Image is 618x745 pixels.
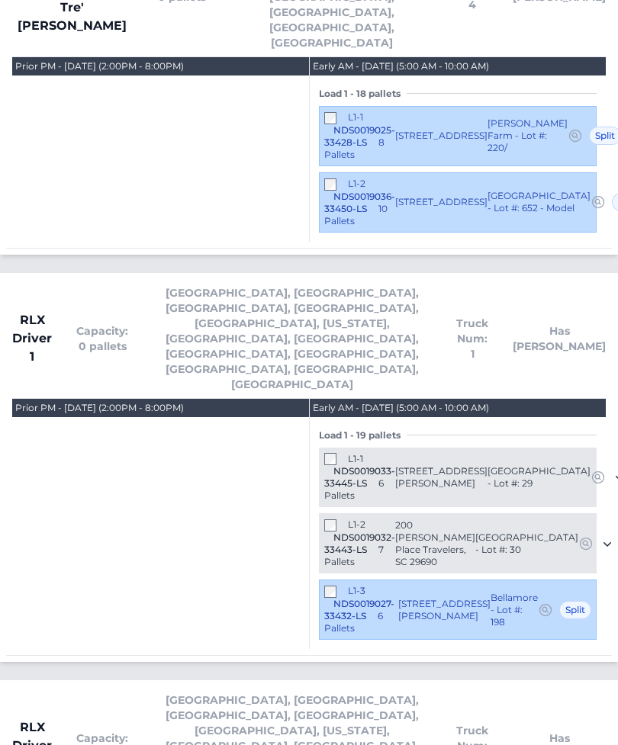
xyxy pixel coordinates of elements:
[313,60,489,72] div: Early AM - [DATE] (5:00 AM - 10:00 AM)
[395,465,488,490] span: [STREET_ADDRESS][PERSON_NAME]
[324,544,384,567] span: 7 Pallets
[324,136,385,160] span: 8 Pallets
[456,316,488,361] span: Truck Num: 1
[15,402,184,414] div: Prior PM - [DATE] (2:00PM - 8:00PM)
[348,453,363,464] span: L1-1
[348,111,363,123] span: L1-1
[513,323,606,354] span: Has [PERSON_NAME]
[324,531,395,555] span: NDS0019032-33443-LS
[395,196,488,208] span: [STREET_ADDRESS]
[324,124,395,148] span: NDS0019025-33428-LS
[488,465,591,490] span: [GEOGRAPHIC_DATA] - Lot #: 29
[475,531,578,556] span: [GEOGRAPHIC_DATA] - Lot #: 30
[559,601,591,619] span: Split
[324,610,383,634] span: 6 Pallets
[324,191,395,214] span: NDS0019036-33450-LS
[348,585,365,596] span: L1-3
[324,465,395,489] span: NDS0019033-33445-LS
[12,311,52,366] span: RLX Driver 1
[324,477,384,501] span: 6 Pallets
[488,117,568,154] span: [PERSON_NAME] Farm - Lot #: 220/
[488,190,591,214] span: [GEOGRAPHIC_DATA] - Lot #: 652 - Model
[395,519,475,568] span: 200 [PERSON_NAME] Place Travelers, SC 29690
[348,519,365,530] span: L1-2
[324,203,388,226] span: 10 Pallets
[348,178,365,189] span: L1-2
[491,592,538,628] span: Bellamore - Lot #: 198
[324,598,394,621] span: NDS0019027-33432-LS
[395,130,488,142] span: [STREET_ADDRESS]
[313,402,489,414] div: Early AM - [DATE] (5:00 AM - 10:00 AM)
[15,60,184,72] div: Prior PM - [DATE] (2:00PM - 8:00PM)
[319,429,407,442] span: Load 1 - 19 pallets
[398,598,491,622] span: [STREET_ADDRESS][PERSON_NAME]
[76,323,128,354] span: Capacity: 0 pallets
[153,285,432,392] span: [GEOGRAPHIC_DATA], [GEOGRAPHIC_DATA], [GEOGRAPHIC_DATA], [GEOGRAPHIC_DATA], [GEOGRAPHIC_DATA], [U...
[319,88,407,100] span: Load 1 - 18 pallets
